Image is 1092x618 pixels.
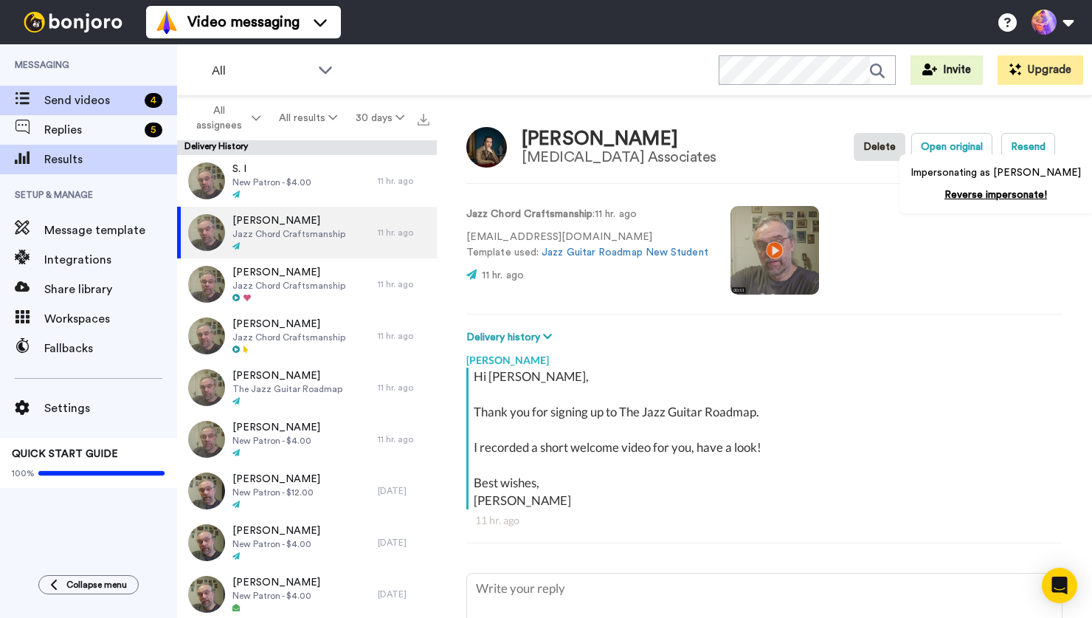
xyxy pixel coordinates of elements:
[542,247,708,258] a: Jazz Guitar Roadmap New Student
[474,368,1059,509] div: Hi [PERSON_NAME], Thank you for signing up to The Jazz Guitar Roadmap. I recorded a short welcome...
[188,162,225,199] img: eabcd980-9002-4de3-8d07-190882951b5f-thumb.jpg
[188,317,225,354] img: 37583635-ae83-42af-ac70-8e72b3ee5843-thumb.jpg
[212,62,311,80] span: All
[232,435,320,447] span: New Patron - $4.00
[188,473,225,509] img: 1f08400d-4d88-4e95-9fa2-83f3e7fac8be-thumb.jpg
[44,121,139,139] span: Replies
[378,175,429,187] div: 11 hr. ago
[188,421,225,458] img: 8f860c02-dd01-41c1-9fb0-dd568add9c2c-thumb.jpg
[232,523,320,538] span: [PERSON_NAME]
[378,485,429,497] div: [DATE]
[475,513,1054,528] div: 11 hr. ago
[177,207,437,258] a: [PERSON_NAME]Jazz Chord Craftsmanship11 hr. ago
[177,362,437,413] a: [PERSON_NAME]The Jazz Guitar Roadmap11 hr. ago
[232,176,311,188] span: New Patron - $4.00
[18,12,128,32] img: bj-logo-header-white.svg
[418,114,429,126] img: export.svg
[413,107,434,129] button: Export all results that match these filters now.
[232,590,320,602] span: New Patron - $4.00
[189,103,249,133] span: All assignees
[522,149,716,165] div: [MEDICAL_DATA] Associates
[38,575,139,594] button: Collapse menu
[44,151,177,168] span: Results
[232,332,345,343] span: Jazz Chord Craftsmanship
[378,382,429,394] div: 11 hr. ago
[177,258,437,310] a: [PERSON_NAME]Jazz Chord Craftsmanship11 hr. ago
[177,413,437,465] a: [PERSON_NAME]New Patron - $4.0011 hr. ago
[177,310,437,362] a: [PERSON_NAME]Jazz Chord Craftsmanship11 hr. ago
[188,266,225,303] img: f675112a-4ce3-4e4d-84a7-e88d7b810e35-thumb.jpg
[177,465,437,517] a: [PERSON_NAME]New Patron - $12.00[DATE]
[910,55,983,85] button: Invite
[145,93,162,108] div: 4
[44,310,177,328] span: Workspaces
[346,105,413,131] button: 30 days
[188,524,225,561] img: 63ab9bee-d682-488b-9b7b-e92405be8711-thumb.jpg
[466,329,556,346] button: Delivery history
[378,588,429,600] div: [DATE]
[378,330,429,342] div: 11 hr. ago
[232,317,345,332] span: [PERSON_NAME]
[378,227,429,238] div: 11 hr. ago
[232,538,320,550] span: New Patron - $4.00
[232,368,342,383] span: [PERSON_NAME]
[155,10,179,34] img: vm-color.svg
[44,251,177,269] span: Integrations
[177,155,437,207] a: S. INew Patron - $4.0011 hr. ago
[944,190,1047,200] a: Reverse impersonate!
[232,213,345,228] span: [PERSON_NAME]
[466,127,507,168] img: Image of Christopher Chong
[177,140,437,155] div: Delivery History
[12,467,35,479] span: 100%
[466,209,592,219] strong: Jazz Chord Craftsmanship
[188,214,225,251] img: 5be76708-0588-4687-bbe1-d43b1d5bda4c-thumb.jpg
[232,162,311,176] span: S. I
[466,207,708,222] p: : 11 hr. ago
[232,280,345,292] span: Jazz Chord Craftsmanship
[232,228,345,240] span: Jazz Chord Craftsmanship
[270,105,347,131] button: All results
[232,575,320,590] span: [PERSON_NAME]
[998,55,1083,85] button: Upgrade
[145,123,162,137] div: 5
[232,265,345,280] span: [PERSON_NAME]
[12,449,118,459] span: QUICK START GUIDE
[466,346,1062,368] div: [PERSON_NAME]
[232,420,320,435] span: [PERSON_NAME]
[466,230,708,261] p: [EMAIL_ADDRESS][DOMAIN_NAME] Template used:
[232,487,320,498] span: New Patron - $12.00
[177,517,437,569] a: [PERSON_NAME]New Patron - $4.00[DATE]
[1001,133,1055,161] button: Resend
[188,369,225,406] img: e87931fb-2ba7-458a-bf52-5fd4b96f107a-thumb.jpg
[66,579,127,591] span: Collapse menu
[482,270,524,281] span: 11 hr. ago
[378,278,429,290] div: 11 hr. ago
[378,433,429,445] div: 11 hr. ago
[44,222,177,239] span: Message template
[44,92,139,109] span: Send videos
[187,12,300,32] span: Video messaging
[180,97,270,139] button: All assignees
[232,472,320,487] span: [PERSON_NAME]
[232,383,342,395] span: The Jazz Guitar Roadmap
[522,128,716,150] div: [PERSON_NAME]
[854,133,905,161] button: Delete
[44,281,177,298] span: Share library
[1042,568,1077,603] div: Open Intercom Messenger
[911,133,992,161] button: Open original
[910,165,1081,180] p: Impersonating as [PERSON_NAME]
[378,537,429,549] div: [DATE]
[44,340,177,357] span: Fallbacks
[188,576,225,613] img: 78c9dc81-094b-4e53-8e83-cdb54965d332-thumb.jpg
[44,399,177,417] span: Settings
